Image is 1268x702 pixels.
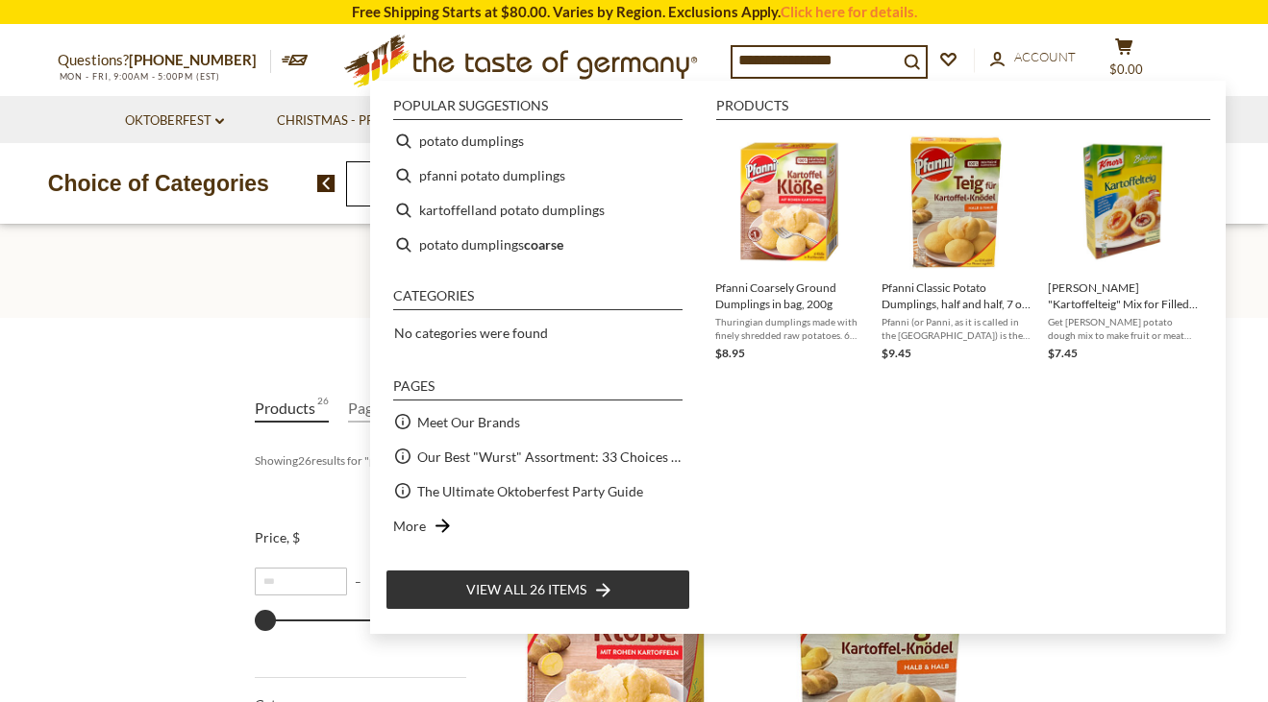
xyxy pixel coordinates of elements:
li: The Ultimate Oktoberfest Party Guide [385,473,690,508]
li: Products [716,99,1210,120]
span: $7.45 [1048,346,1078,360]
li: kartoffelland potato dumplings [385,193,690,228]
li: Categories [393,289,683,310]
li: Meet Our Brands [385,404,690,439]
div: Instant Search Results [370,81,1226,634]
a: Knorr Kartoffelteig[PERSON_NAME] "Kartoffelteig" Mix for Filled Potato Dumplings, 280gGet [PERSON... [1048,132,1199,363]
span: MON - FRI, 9:00AM - 5:00PM (EST) [58,71,221,82]
li: Pfanni Coarsely Ground Dumplings in bag, 200g [708,124,874,371]
h1: Search results [60,236,1208,279]
span: Pfanni Classic Potato Dumplings, half and half, 7 oz, 9 pc [882,279,1032,312]
span: Account [1014,49,1076,64]
b: 26 [298,453,311,468]
div: Showing results for " " [255,445,721,477]
a: View Products Tab [255,395,329,423]
span: $0.00 [1109,61,1143,77]
li: Pfanni Classic Potato Dumplings, half and half, 7 oz, 9 pc [874,124,1040,371]
span: [PERSON_NAME] "Kartoffelteig" Mix for Filled Potato Dumplings, 280g [1048,279,1199,312]
b: coarse [524,233,563,255]
input: Minimum value [255,568,347,595]
a: Click here for details. [781,3,917,20]
span: Pfanni (or Panni, as it is called in the [GEOGRAPHIC_DATA]) is the leading brand of potato and br... [882,315,1032,342]
span: $9.45 [882,346,911,360]
span: Thuringian dumplings made with finely shredded raw potatoes. 6 dumplings in easy to use cooking b... [715,315,866,342]
li: potato dumplings [385,124,690,158]
span: Get [PERSON_NAME] potato dough mix to make fruit or meat filled dumplings in an easy and convenie... [1048,315,1199,342]
li: Knorr "Kartoffelteig" Mix for Filled Potato Dumplings, 280g [1040,124,1206,371]
span: – [347,574,370,589]
span: Price [255,529,300,545]
li: Pages [393,379,683,400]
a: View Pages Tab [348,395,395,423]
a: [PHONE_NUMBER] [129,51,257,68]
a: Meet Our Brands [417,411,520,433]
span: No categories were found [394,325,548,341]
img: previous arrow [317,175,336,192]
a: Oktoberfest [125,110,224,132]
li: Our Best "Wurst" Assortment: 33 Choices For The Grillabend [385,439,690,473]
p: Questions? [58,48,271,73]
a: Our Best "Wurst" Assortment: 33 Choices For The Grillabend [417,446,683,468]
li: View all 26 items [385,569,690,610]
span: Pfanni Coarsely Ground Dumplings in bag, 200g [715,279,866,312]
button: $0.00 [1096,37,1154,85]
span: , $ [286,529,300,545]
a: The Ultimate Oktoberfest Party Guide [417,480,643,502]
a: Pfanni Coarsely Ground DumplingsPfanni Coarsely Ground Dumplings in bag, 200gThuringian dumplings... [715,132,866,363]
li: pfanni potato dumplings [385,158,690,193]
li: potato dumplings coarse [385,228,690,262]
span: $8.95 [715,346,745,360]
a: Account [990,47,1076,68]
a: Pfanni Classic Potato Dumplings, half and half, 7 oz, 9 pcPfanni (or Panni, as it is called in th... [882,132,1032,363]
span: 26 [317,395,329,421]
img: Pfanni Coarsely Ground Dumplings [721,132,860,271]
img: Knorr Kartoffelteig [1054,132,1193,271]
span: View all 26 items [466,579,586,600]
li: Popular suggestions [393,99,683,120]
a: Christmas - PRE-ORDER [277,110,441,132]
li: More [385,508,690,543]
